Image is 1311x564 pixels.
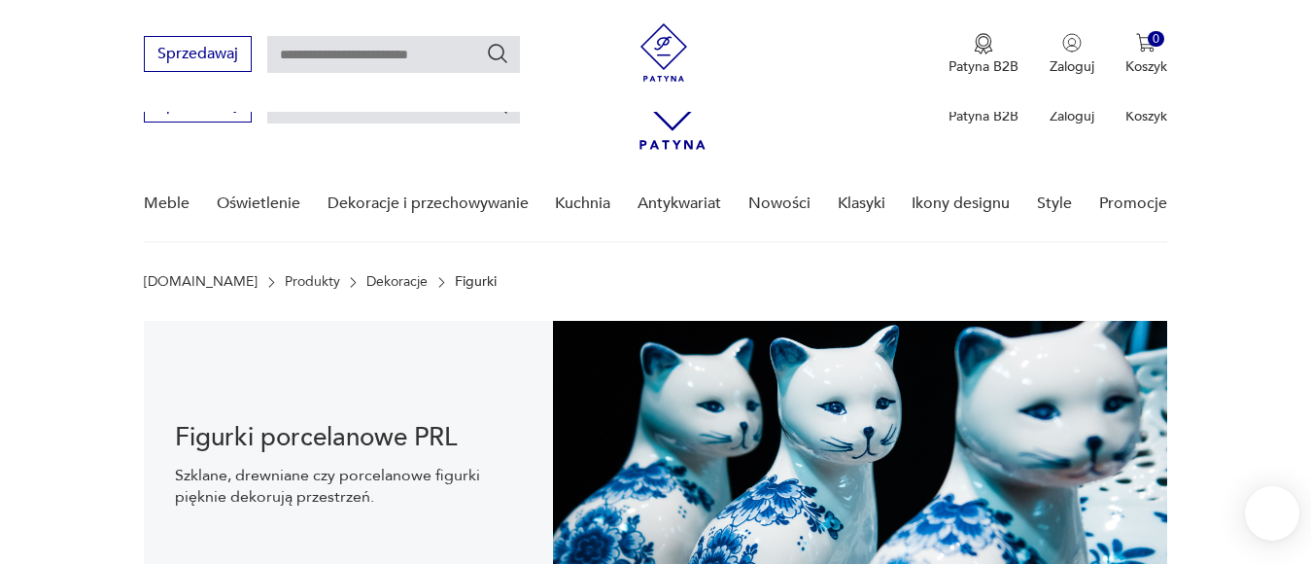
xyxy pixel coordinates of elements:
[949,33,1018,76] button: Patyna B2B
[144,166,190,241] a: Meble
[486,42,509,65] button: Szukaj
[144,99,252,113] a: Sprzedawaj
[1050,57,1094,76] p: Zaloguj
[144,36,252,72] button: Sprzedawaj
[1125,57,1167,76] p: Koszyk
[635,23,693,82] img: Patyna - sklep z meblami i dekoracjami vintage
[838,166,885,241] a: Klasyki
[328,166,529,241] a: Dekoracje i przechowywanie
[1125,33,1167,76] button: 0Koszyk
[1136,33,1156,53] img: Ikona koszyka
[949,57,1018,76] p: Patyna B2B
[144,49,252,62] a: Sprzedawaj
[1062,33,1082,53] img: Ikonka użytkownika
[638,166,721,241] a: Antykwariat
[748,166,811,241] a: Nowości
[366,274,428,290] a: Dekoracje
[175,465,522,508] p: Szklane, drewniane czy porcelanowe figurki pięknie dekorują przestrzeń.
[949,107,1018,125] p: Patyna B2B
[1050,107,1094,125] p: Zaloguj
[285,274,340,290] a: Produkty
[1099,166,1167,241] a: Promocje
[1050,33,1094,76] button: Zaloguj
[144,274,258,290] a: [DOMAIN_NAME]
[455,274,497,290] p: Figurki
[949,33,1018,76] a: Ikona medaluPatyna B2B
[175,426,522,449] h1: Figurki porcelanowe PRL
[1037,166,1072,241] a: Style
[1245,486,1299,541] iframe: Smartsupp widget button
[1148,31,1164,48] div: 0
[217,166,300,241] a: Oświetlenie
[912,166,1010,241] a: Ikony designu
[974,33,993,54] img: Ikona medalu
[555,166,610,241] a: Kuchnia
[1125,107,1167,125] p: Koszyk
